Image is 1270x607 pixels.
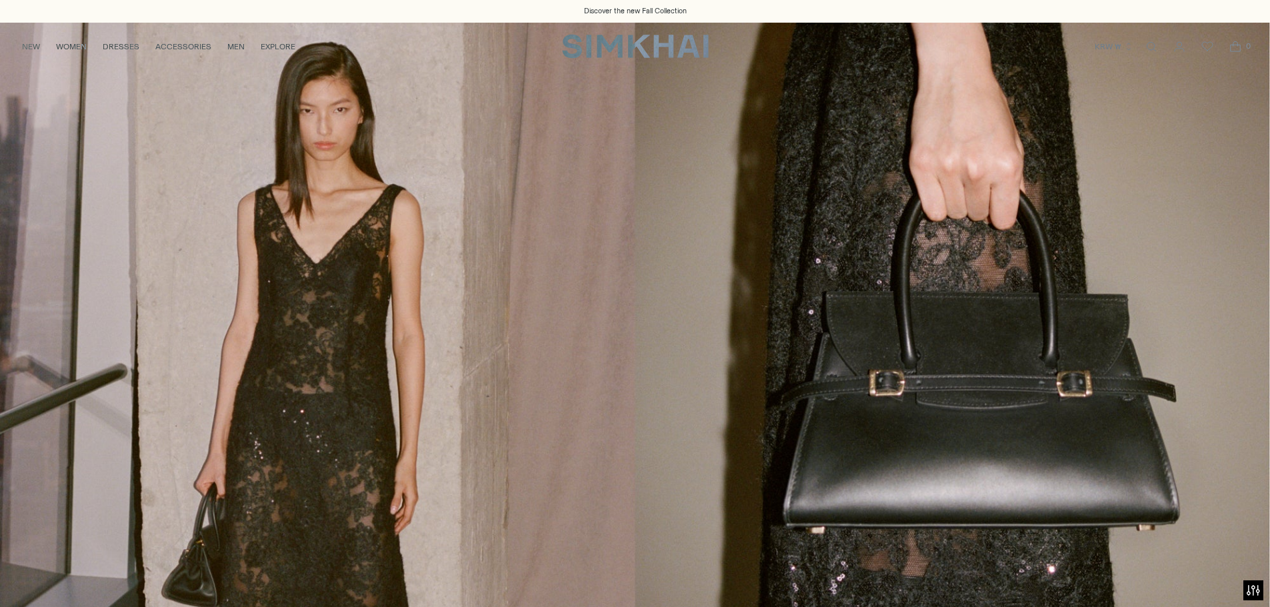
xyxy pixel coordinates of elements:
[1166,33,1193,60] a: Go to the account page
[22,32,40,61] a: NEW
[584,6,687,17] a: Discover the new Fall Collection
[56,32,87,61] a: WOMEN
[1242,40,1254,52] span: 0
[103,32,139,61] a: DRESSES
[227,32,245,61] a: MEN
[1138,33,1165,60] a: Open search modal
[562,33,709,59] a: SIMKHAI
[155,32,211,61] a: ACCESSORIES
[261,32,295,61] a: EXPLORE
[1095,32,1133,61] button: KRW ₩
[1194,33,1221,60] a: Wishlist
[1222,33,1249,60] a: Open cart modal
